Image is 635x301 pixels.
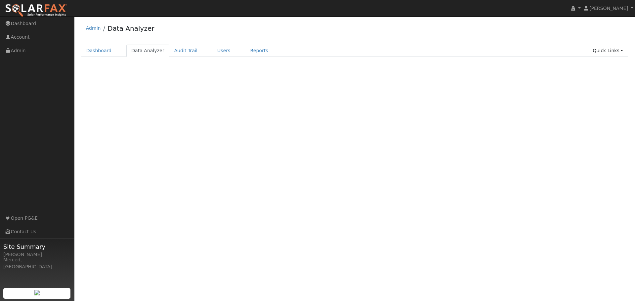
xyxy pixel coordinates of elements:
div: [PERSON_NAME] [3,251,71,258]
img: SolarFax [5,4,67,18]
a: Dashboard [81,45,117,57]
a: Data Analyzer [126,45,169,57]
a: Audit Trail [169,45,202,57]
div: Merced, [GEOGRAPHIC_DATA] [3,256,71,270]
a: Data Analyzer [107,24,154,32]
span: Site Summary [3,242,71,251]
span: [PERSON_NAME] [589,6,628,11]
img: retrieve [34,290,40,295]
a: Reports [245,45,273,57]
a: Quick Links [588,45,628,57]
a: Users [212,45,235,57]
a: Admin [86,25,101,31]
